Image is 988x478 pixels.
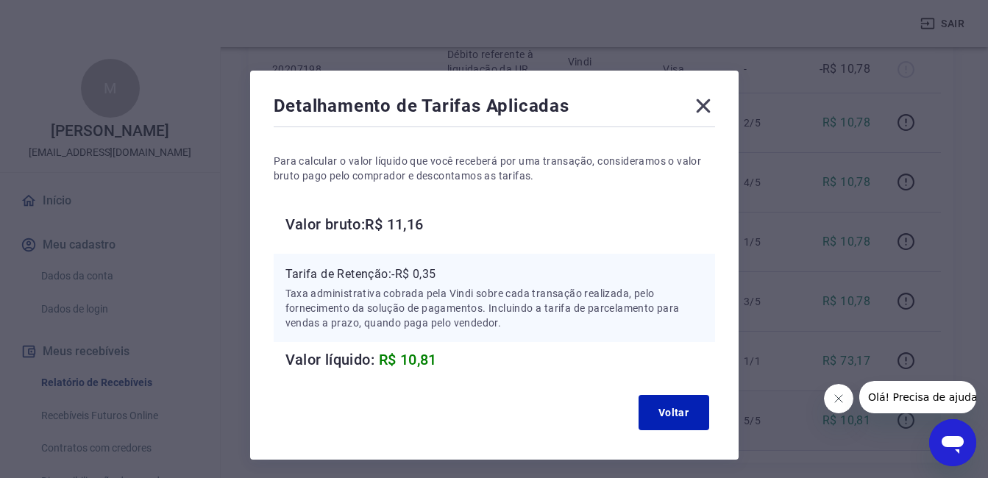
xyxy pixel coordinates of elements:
[379,351,437,368] span: R$ 10,81
[285,265,703,283] p: Tarifa de Retenção: -R$ 0,35
[824,384,853,413] iframe: Fechar mensagem
[929,419,976,466] iframe: Botão para abrir a janela de mensagens
[274,154,715,183] p: Para calcular o valor líquido que você receberá por uma transação, consideramos o valor bruto pag...
[285,286,703,330] p: Taxa administrativa cobrada pela Vindi sobre cada transação realizada, pelo fornecimento da soluç...
[859,381,976,413] iframe: Mensagem da empresa
[274,94,715,124] div: Detalhamento de Tarifas Aplicadas
[285,348,715,371] h6: Valor líquido:
[9,10,124,22] span: Olá! Precisa de ajuda?
[285,213,715,236] h6: Valor bruto: R$ 11,16
[639,395,709,430] button: Voltar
